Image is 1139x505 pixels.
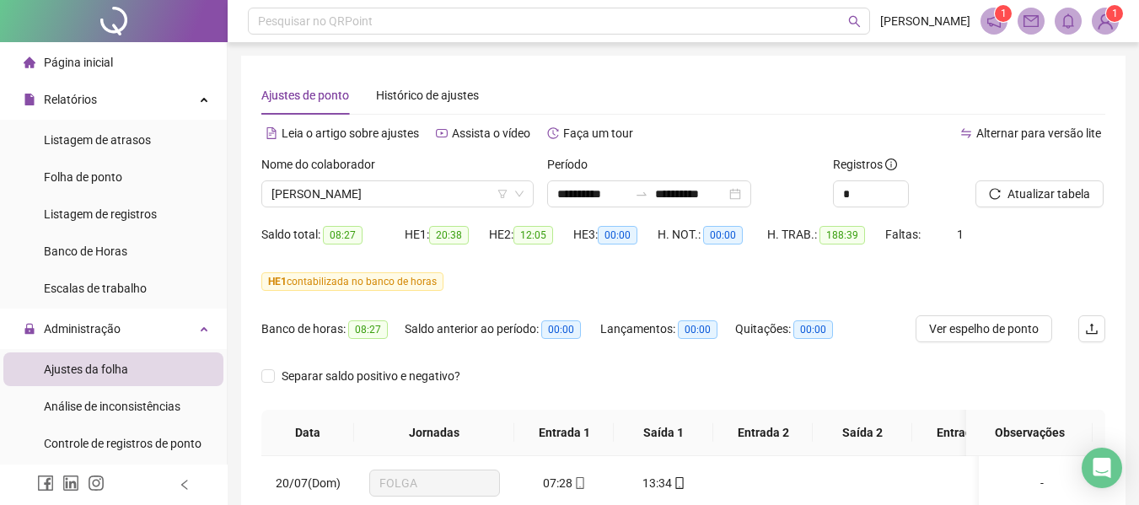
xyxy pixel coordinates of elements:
span: file [24,94,35,105]
span: 00:00 [793,320,833,339]
span: mobile [672,477,685,489]
sup: 1 [995,5,1012,22]
span: Controle de registros de ponto [44,437,201,450]
span: youtube [436,127,448,139]
span: 1 [1001,8,1007,19]
span: Listagem de atrasos [44,133,151,147]
span: lock [24,323,35,335]
span: Ver espelho de ponto [929,320,1039,338]
span: 00:00 [678,320,717,339]
span: HE 1 [268,276,287,287]
div: Lançamentos: [600,320,735,339]
span: Faltas: [885,228,923,241]
span: upload [1085,322,1099,336]
span: 188:39 [819,226,865,244]
span: reload [989,188,1001,200]
th: Entrada 3 [912,410,1012,456]
button: Atualizar tabela [975,180,1104,207]
span: info-circle [885,158,897,170]
span: 00:00 [598,226,637,244]
div: Banco de horas: [261,320,405,339]
span: 00:00 [541,320,581,339]
span: 07:28 [543,476,572,490]
label: Período [547,155,599,174]
th: Saída 1 [614,410,713,456]
button: Ver espelho de ponto [916,315,1052,342]
span: history [547,127,559,139]
span: WELLINGTON DAMASCENO FERREIRA SANTOS [271,181,524,207]
span: down [514,189,524,199]
th: Entrada 2 [713,410,813,456]
span: search [848,15,861,28]
span: swap-right [635,187,648,201]
div: Saldo total: [261,225,405,244]
span: [PERSON_NAME] [880,12,970,30]
span: - [1040,476,1044,490]
span: Atualizar tabela [1007,185,1090,203]
span: Alternar para versão lite [976,126,1101,140]
div: HE 2: [489,225,573,244]
span: 00:00 [703,226,743,244]
span: Administração [44,322,121,336]
span: Registros [833,155,897,174]
span: notification [986,13,1002,29]
span: Ajustes da folha [44,363,128,376]
span: bell [1061,13,1076,29]
th: Saída 2 [813,410,912,456]
th: Observações [966,410,1093,456]
span: Leia o artigo sobre ajustes [282,126,419,140]
span: contabilizada no banco de horas [261,272,443,291]
span: Faça um tour [563,126,633,140]
span: facebook [37,475,54,492]
span: FOLGA [379,470,490,496]
span: left [179,479,191,491]
span: Observações [980,423,1079,442]
label: Nome do colaborador [261,155,386,174]
span: 20:38 [429,226,469,244]
span: Separar saldo positivo e negativo? [275,367,467,385]
span: mobile [572,477,586,489]
span: 20/07(Dom) [276,476,341,490]
span: to [635,187,648,201]
div: HE 3: [573,225,658,244]
div: Quitações: [735,320,853,339]
sup: Atualize o seu contato no menu Meus Dados [1106,5,1123,22]
span: swap [960,127,972,139]
div: Open Intercom Messenger [1082,448,1122,488]
span: Relatórios [44,93,97,106]
span: linkedin [62,475,79,492]
th: Data [261,410,354,456]
span: Ajustes de ponto [261,89,349,102]
span: 08:27 [323,226,363,244]
span: 1 [957,228,964,241]
span: 12:05 [513,226,553,244]
span: Banco de Horas [44,244,127,258]
span: 1 [1112,8,1118,19]
th: Entrada 1 [514,410,614,456]
span: Página inicial [44,56,113,69]
span: instagram [88,475,105,492]
span: Listagem de registros [44,207,157,221]
div: H. TRAB.: [767,225,885,244]
span: Escalas de trabalho [44,282,147,295]
span: Análise de inconsistências [44,400,180,413]
span: 08:27 [348,320,388,339]
span: Folha de ponto [44,170,122,184]
span: Assista o vídeo [452,126,530,140]
img: 83393 [1093,8,1118,34]
span: Histórico de ajustes [376,89,479,102]
th: Jornadas [354,410,514,456]
div: HE 1: [405,225,489,244]
span: filter [497,189,508,199]
div: Saldo anterior ao período: [405,320,600,339]
div: H. NOT.: [658,225,767,244]
span: home [24,56,35,68]
span: file-text [266,127,277,139]
span: 13:34 [642,476,672,490]
span: mail [1023,13,1039,29]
